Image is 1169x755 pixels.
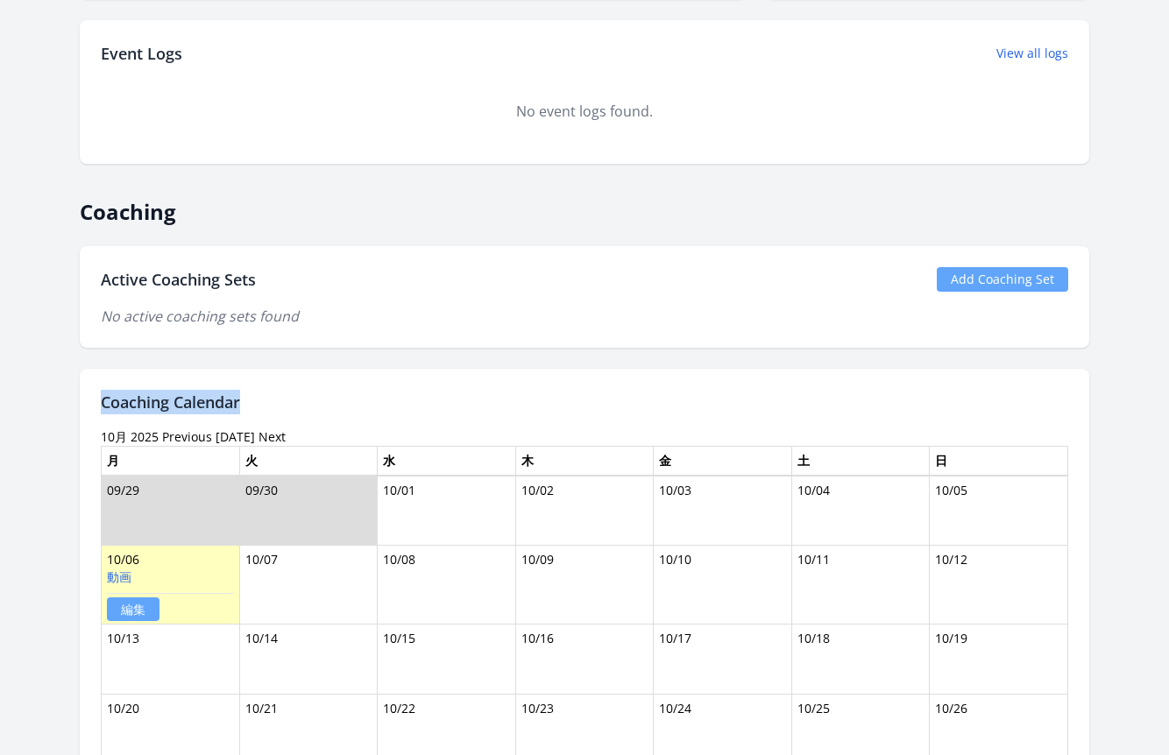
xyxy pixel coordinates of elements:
a: 動画 [107,568,131,585]
td: 10/02 [515,476,654,546]
h2: Coaching Calendar [101,390,1068,414]
h2: Active Coaching Sets [101,267,256,292]
a: Add Coaching Set [937,267,1068,292]
th: 木 [515,446,654,476]
a: 編集 [107,597,159,621]
td: 10/01 [378,476,516,546]
h2: Event Logs [101,41,182,66]
td: 10/10 [654,546,792,624]
td: 10/13 [102,624,240,695]
a: [DATE] [216,428,255,445]
time: 10月 2025 [101,428,159,445]
td: 10/11 [791,546,930,624]
th: 火 [239,446,378,476]
td: 10/09 [515,546,654,624]
td: 09/29 [102,476,240,546]
a: Previous [162,428,212,445]
td: 10/15 [378,624,516,695]
td: 10/05 [930,476,1068,546]
td: 10/12 [930,546,1068,624]
th: 土 [791,446,930,476]
td: 10/03 [654,476,792,546]
td: 10/17 [654,624,792,695]
td: 10/19 [930,624,1068,695]
td: 10/07 [239,546,378,624]
th: 水 [378,446,516,476]
th: 日 [930,446,1068,476]
td: 10/06 [102,546,240,624]
td: 10/04 [791,476,930,546]
a: View all logs [996,45,1068,62]
div: No event logs found. [101,101,1068,122]
td: 10/18 [791,624,930,695]
p: No active coaching sets found [101,306,1068,327]
th: 金 [654,446,792,476]
td: 09/30 [239,476,378,546]
th: 月 [102,446,240,476]
td: 10/16 [515,624,654,695]
h2: Coaching [80,185,1089,225]
td: 10/14 [239,624,378,695]
a: Next [259,428,286,445]
td: 10/08 [378,546,516,624]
